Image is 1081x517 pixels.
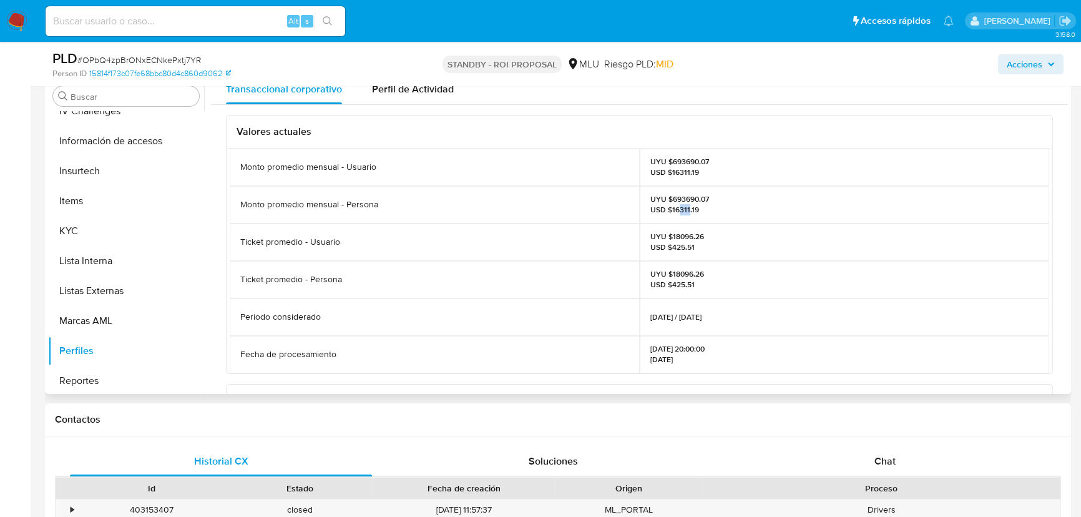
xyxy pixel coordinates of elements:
p: Periodo considerado [240,311,321,323]
p: Monto promedio mensual - Persona [240,199,378,210]
span: Soluciones [528,454,577,468]
button: Buscar [58,91,68,101]
p: [DATE] 20:00:00 [DATE] [650,344,705,364]
a: Notificaciones [943,16,954,26]
button: Items [48,186,204,216]
h1: Contactos [55,413,1061,426]
button: Acciones [998,54,1064,74]
p: Monto promedio mensual - Usuario [240,161,376,173]
p: Ticket promedio - Persona [240,273,342,285]
span: s [305,15,309,27]
b: Person ID [52,68,87,79]
button: IV Challenges [48,96,204,126]
button: Listas Externas [48,276,204,306]
button: Marcas AML [48,306,204,336]
button: Insurtech [48,156,204,186]
p: Fecha de procesamiento [240,348,336,360]
span: Accesos rápidos [861,14,931,27]
p: UYU $693690.07 USD $16311.19 [650,194,709,214]
span: Perfil de Actividad [372,82,454,96]
div: Proceso [712,482,1052,495]
span: MID [656,57,673,71]
p: Ticket promedio - Usuario [240,236,340,248]
p: giorgio.franco@mercadolibre.com [984,15,1054,27]
span: Riesgo PLD: [604,57,673,71]
p: STANDBY - ROI PROPOSAL [443,56,562,73]
b: PLD [52,48,77,68]
button: KYC [48,216,204,246]
button: Perfiles [48,336,204,366]
span: Transaccional corporativo [226,82,342,96]
span: Acciones [1007,54,1042,74]
button: Lista Interna [48,246,204,276]
p: UYU $18096.26 USD $425.51 [650,232,704,252]
div: Fecha de creación [383,482,546,495]
p: UYU $18096.26 USD $425.51 [650,269,704,289]
span: Historial CX [193,454,248,468]
p: [DATE] / [DATE] [650,312,702,322]
button: Información de accesos [48,126,204,156]
div: • [71,504,74,516]
a: Salir [1059,14,1072,27]
button: Reportes [48,366,204,396]
div: Id [86,482,217,495]
input: Buscar [71,91,194,102]
input: Buscar usuario o caso... [46,13,345,29]
span: Alt [288,15,298,27]
span: Chat [874,454,896,468]
span: # OPbQ4zpBrONxECNkePxtj7YR [77,54,201,66]
button: search-icon [315,12,340,30]
div: Estado [234,482,364,495]
div: Origen [563,482,693,495]
div: MLU [567,57,599,71]
p: UYU $693690.07 USD $16311.19 [650,157,709,177]
a: 15814f173c07fe68bbc80d4c860d9062 [89,68,231,79]
span: 3.158.0 [1055,29,1075,39]
h3: Valores actuales [237,126,1042,138]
